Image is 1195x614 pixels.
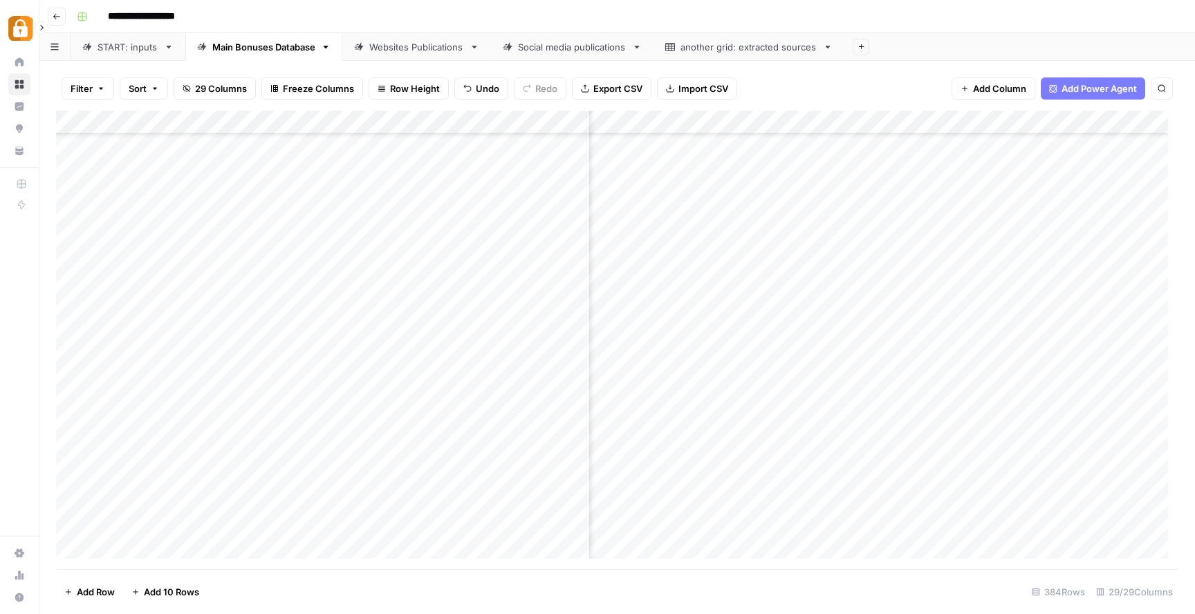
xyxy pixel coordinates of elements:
[212,40,315,54] div: Main Bonuses Database
[1062,82,1137,95] span: Add Power Agent
[518,40,627,54] div: Social media publications
[654,33,844,61] a: another grid: extracted sources
[535,82,557,95] span: Redo
[973,82,1026,95] span: Add Column
[77,585,115,599] span: Add Row
[390,82,440,95] span: Row Height
[8,586,30,608] button: Help + Support
[98,40,158,54] div: START: inputs
[8,73,30,95] a: Browse
[261,77,363,100] button: Freeze Columns
[56,581,123,603] button: Add Row
[491,33,654,61] a: Social media publications
[71,33,185,61] a: START: inputs
[8,16,33,41] img: Adzz Logo
[1091,581,1178,603] div: 29/29 Columns
[185,33,342,61] a: Main Bonuses Database
[678,82,728,95] span: Import CSV
[8,118,30,140] a: Opportunities
[454,77,508,100] button: Undo
[71,82,93,95] span: Filter
[129,82,147,95] span: Sort
[8,140,30,162] a: Your Data
[195,82,247,95] span: 29 Columns
[123,581,207,603] button: Add 10 Rows
[283,82,354,95] span: Freeze Columns
[680,40,817,54] div: another grid: extracted sources
[120,77,168,100] button: Sort
[593,82,642,95] span: Export CSV
[174,77,256,100] button: 29 Columns
[8,95,30,118] a: Insights
[572,77,651,100] button: Export CSV
[144,585,199,599] span: Add 10 Rows
[1041,77,1145,100] button: Add Power Agent
[8,11,30,46] button: Workspace: Adzz
[342,33,491,61] a: Websites Publications
[476,82,499,95] span: Undo
[952,77,1035,100] button: Add Column
[369,77,449,100] button: Row Height
[62,77,114,100] button: Filter
[8,542,30,564] a: Settings
[657,77,737,100] button: Import CSV
[369,40,464,54] div: Websites Publications
[514,77,566,100] button: Redo
[1026,581,1091,603] div: 384 Rows
[8,51,30,73] a: Home
[8,564,30,586] a: Usage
